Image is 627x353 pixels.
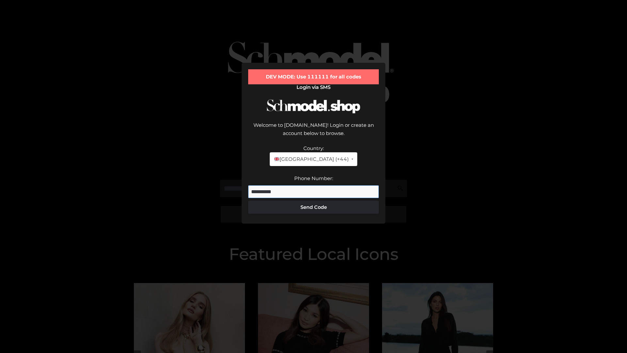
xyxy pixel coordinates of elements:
[274,155,348,163] span: [GEOGRAPHIC_DATA] (+44)
[265,93,362,119] img: Schmodel Logo
[248,84,379,90] h2: Login via SMS
[248,121,379,144] div: Welcome to [DOMAIN_NAME]! Login or create an account below to browse.
[294,175,333,181] label: Phone Number:
[303,145,324,151] label: Country:
[274,157,279,161] img: 🇬🇧
[248,201,379,214] button: Send Code
[248,69,379,84] div: DEV MODE: Use 111111 for all codes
